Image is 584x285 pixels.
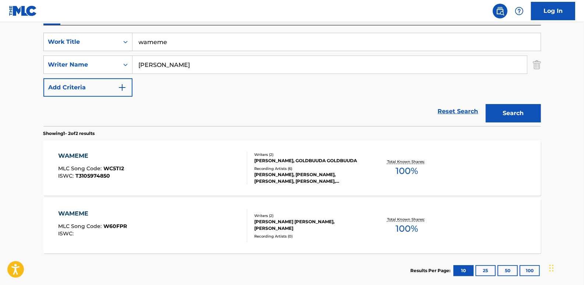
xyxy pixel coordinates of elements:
[254,213,365,218] div: Writers ( 2 )
[254,234,365,239] div: Recording Artists ( 0 )
[103,223,127,229] span: W60FPR
[75,172,110,179] span: T3105974850
[43,198,541,253] a: WAMEMEMLC Song Code:W60FPRISWC:Writers (2)[PERSON_NAME] [PERSON_NAME], [PERSON_NAME]Recording Art...
[254,171,365,185] div: [PERSON_NAME], [PERSON_NAME], [PERSON_NAME], [PERSON_NAME], [PERSON_NAME]
[411,267,453,274] p: Results Per Page:
[549,257,554,279] div: Drag
[254,157,365,164] div: [PERSON_NAME], GOLDBUUDA GOLDBUUDA
[512,4,527,18] div: Help
[58,152,124,160] div: WAMEME
[43,140,541,196] a: WAMEMEMLC Song Code:WC5TI2ISWC:T3105974850Writers (2)[PERSON_NAME], GOLDBUUDA GOLDBUUDARecording ...
[475,265,496,276] button: 25
[254,152,365,157] div: Writers ( 2 )
[520,265,540,276] button: 100
[254,166,365,171] div: Recording Artists ( 6 )
[531,2,575,20] a: Log In
[486,104,541,122] button: Search
[434,103,482,120] a: Reset Search
[9,6,37,16] img: MLC Logo
[118,83,127,92] img: 9d2ae6d4665cec9f34b9.svg
[387,217,427,222] p: Total Known Shares:
[58,165,103,172] span: MLC Song Code :
[103,165,124,172] span: WC5TI2
[387,159,427,164] p: Total Known Shares:
[43,130,95,137] p: Showing 1 - 2 of 2 results
[58,172,75,179] span: ISWC :
[453,265,474,276] button: 10
[493,4,507,18] a: Public Search
[498,265,518,276] button: 50
[43,33,541,126] form: Search Form
[254,218,365,232] div: [PERSON_NAME] [PERSON_NAME], [PERSON_NAME]
[515,7,524,15] img: help
[496,7,505,15] img: search
[58,223,103,229] span: MLC Song Code :
[58,230,75,237] span: ISWC :
[43,78,132,97] button: Add Criteria
[58,209,127,218] div: WAMEME
[547,250,584,285] iframe: Chat Widget
[396,222,418,235] span: 100 %
[396,164,418,178] span: 100 %
[533,56,541,74] img: Delete Criterion
[48,38,114,46] div: Work Title
[48,60,114,69] div: Writer Name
